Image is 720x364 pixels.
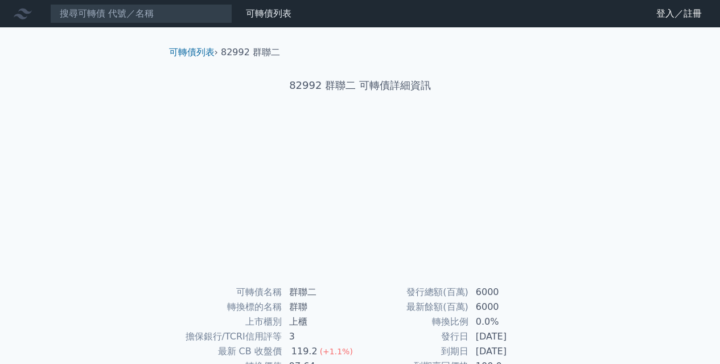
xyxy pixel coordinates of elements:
[320,347,353,356] span: (+1.1%)
[647,5,711,23] a: 登入／註冊
[469,329,547,344] td: [DATE]
[160,77,561,93] h1: 82992 群聯二 可轉債詳細資訊
[169,47,215,58] a: 可轉債列表
[469,285,547,300] td: 6000
[174,314,282,329] td: 上市櫃別
[282,285,360,300] td: 群聯二
[174,285,282,300] td: 可轉債名稱
[469,344,547,359] td: [DATE]
[282,329,360,344] td: 3
[282,300,360,314] td: 群聯
[289,345,320,358] div: 119.2
[50,4,232,23] input: 搜尋可轉債 代號／名稱
[360,344,469,359] td: 到期日
[360,285,469,300] td: 發行總額(百萬)
[174,344,282,359] td: 最新 CB 收盤價
[360,314,469,329] td: 轉換比例
[174,329,282,344] td: 擔保銀行/TCRI信用評等
[360,300,469,314] td: 最新餘額(百萬)
[246,8,291,19] a: 可轉債列表
[282,314,360,329] td: 上櫃
[221,46,280,59] li: 82992 群聯二
[174,300,282,314] td: 轉換標的名稱
[469,314,547,329] td: 0.0%
[469,300,547,314] td: 6000
[169,46,218,59] li: ›
[360,329,469,344] td: 發行日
